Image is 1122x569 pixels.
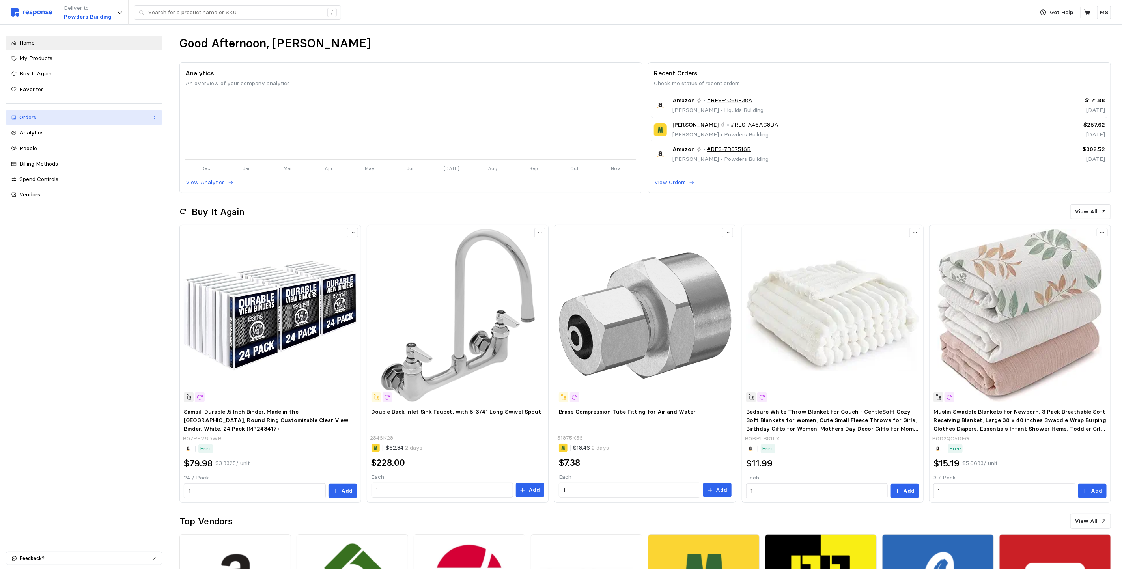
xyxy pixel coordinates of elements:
span: My Products [19,54,52,62]
img: 8161F-OyujL._AC_SX569_.jpg [184,229,357,402]
tspan: Mar [284,166,292,172]
p: Free [200,444,212,453]
h1: Good Afternoon, [PERSON_NAME] [179,36,371,51]
p: $3.3325 / unit [215,459,250,468]
h2: $11.99 [746,457,773,470]
p: Free [950,444,961,453]
img: McMaster-Carr [654,123,667,136]
a: Orders [6,110,162,125]
p: 51875K56 [557,434,583,442]
p: Add [904,487,915,495]
p: Each [372,473,544,481]
p: Add [716,486,728,494]
p: 2346K28 [370,434,393,442]
p: 3 / Pack [933,474,1106,482]
span: • [719,106,724,114]
span: Samsill Durable .5 Inch Binder, Made in the [GEOGRAPHIC_DATA], Round Ring Customizable Clear View... [184,408,349,432]
button: Add [1078,484,1107,498]
p: View All [1075,207,1098,216]
input: Qty [376,483,508,497]
p: $171.88 [996,96,1105,105]
p: [DATE] [996,106,1105,115]
p: [PERSON_NAME] Powders Building [672,131,779,139]
p: • [703,96,706,105]
button: Add [703,483,732,497]
a: #RES-7B07516B [707,145,751,154]
button: Add [891,484,919,498]
tspan: [DATE] [444,166,459,172]
p: B07RFV6DWB [183,435,222,443]
input: Qty [563,483,696,497]
p: View Analytics [186,178,225,187]
tspan: Nov [611,166,620,172]
p: View Orders [654,178,686,187]
p: $257.62 [996,121,1105,129]
p: View All [1075,517,1098,526]
button: MS [1097,6,1111,19]
p: $302.52 [996,145,1105,154]
p: [DATE] [996,131,1105,139]
p: Recent Orders [654,68,1105,78]
p: Free [762,444,774,453]
h2: Buy It Again [192,206,244,218]
span: Vendors [19,191,40,198]
button: View All [1070,514,1111,529]
p: MS [1100,8,1108,17]
img: 617jWhurG3L.__AC_SX300_SY300_QL70_FMwebp_.jpg [746,229,919,402]
tspan: Apr [325,166,333,172]
p: Check the status of recent orders. [654,79,1105,88]
h2: Top Vendors [179,515,233,528]
p: Feedback? [20,555,151,562]
h2: $79.98 [184,457,213,470]
p: Add [1091,487,1102,495]
span: 2 days [590,444,609,451]
p: [DATE] [996,155,1105,164]
img: Amazon [654,99,667,112]
button: Add [329,484,357,498]
p: Get Help [1050,8,1073,17]
a: Billing Methods [6,157,162,171]
span: Favorites [19,86,44,93]
span: Amazon [672,96,695,105]
img: Amazon [654,148,667,161]
a: Spend Controls [6,172,162,187]
img: svg%3e [11,8,52,17]
div: Orders [19,113,149,122]
h2: $7.38 [559,457,581,469]
p: 24 / Pack [184,474,357,482]
p: B0D2QC5DFG [932,435,969,443]
tspan: Oct [570,166,579,172]
span: 2 days [403,444,422,451]
button: Add [516,483,544,497]
span: Billing Methods [19,160,58,167]
tspan: Dec [202,166,210,172]
span: [PERSON_NAME] [672,121,719,129]
button: View Orders [654,178,695,187]
span: Muslin Swaddle Blankets for Newborn, 3 Pack Breathable Soft Receiving Blanket, Large 38 x 40 inch... [933,408,1106,441]
span: Analytics [19,129,44,136]
tspan: May [365,166,375,172]
tspan: Jun [407,166,415,172]
a: People [6,142,162,156]
input: Qty [189,484,321,498]
p: $18.46 [573,444,609,452]
button: View All [1070,204,1111,219]
a: Analytics [6,126,162,140]
p: Powders Building [64,13,112,21]
tspan: Aug [488,166,497,172]
p: Deliver to [64,4,112,13]
h2: $228.00 [372,457,405,469]
img: 818T8CE2fuL.__AC_SX300_SY300_QL70_FMwebp_.jpg [933,229,1106,402]
p: • [703,145,706,154]
p: $62.84 [386,444,422,452]
img: 2346k28p1-g01f-digital@1x_637184890023046433.png [372,229,544,402]
span: Home [19,39,35,46]
p: $5.0633 / unit [962,459,997,468]
a: Home [6,36,162,50]
a: My Products [6,51,162,65]
input: Search for a product name or SKU [148,6,323,20]
p: Each [746,474,919,482]
p: Add [528,486,540,494]
p: • [727,121,729,129]
span: Double Back Inlet Sink Faucet, with 5-3/4" Long Swivel Spout [372,408,541,415]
